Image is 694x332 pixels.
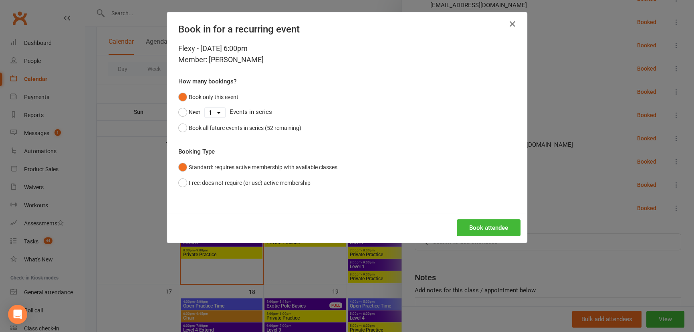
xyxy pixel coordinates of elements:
[178,175,311,190] button: Free: does not require (or use) active membership
[189,123,301,132] div: Book all future events in series (52 remaining)
[178,105,516,120] div: Events in series
[506,18,519,30] button: Close
[178,120,301,136] button: Book all future events in series (52 remaining)
[178,105,200,120] button: Next
[8,305,27,324] div: Open Intercom Messenger
[178,43,516,65] div: Flexy - [DATE] 6:00pm Member: [PERSON_NAME]
[178,77,236,86] label: How many bookings?
[178,24,516,35] h4: Book in for a recurring event
[178,160,337,175] button: Standard: requires active membership with available classes
[178,147,215,156] label: Booking Type
[178,89,238,105] button: Book only this event
[457,219,520,236] button: Book attendee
